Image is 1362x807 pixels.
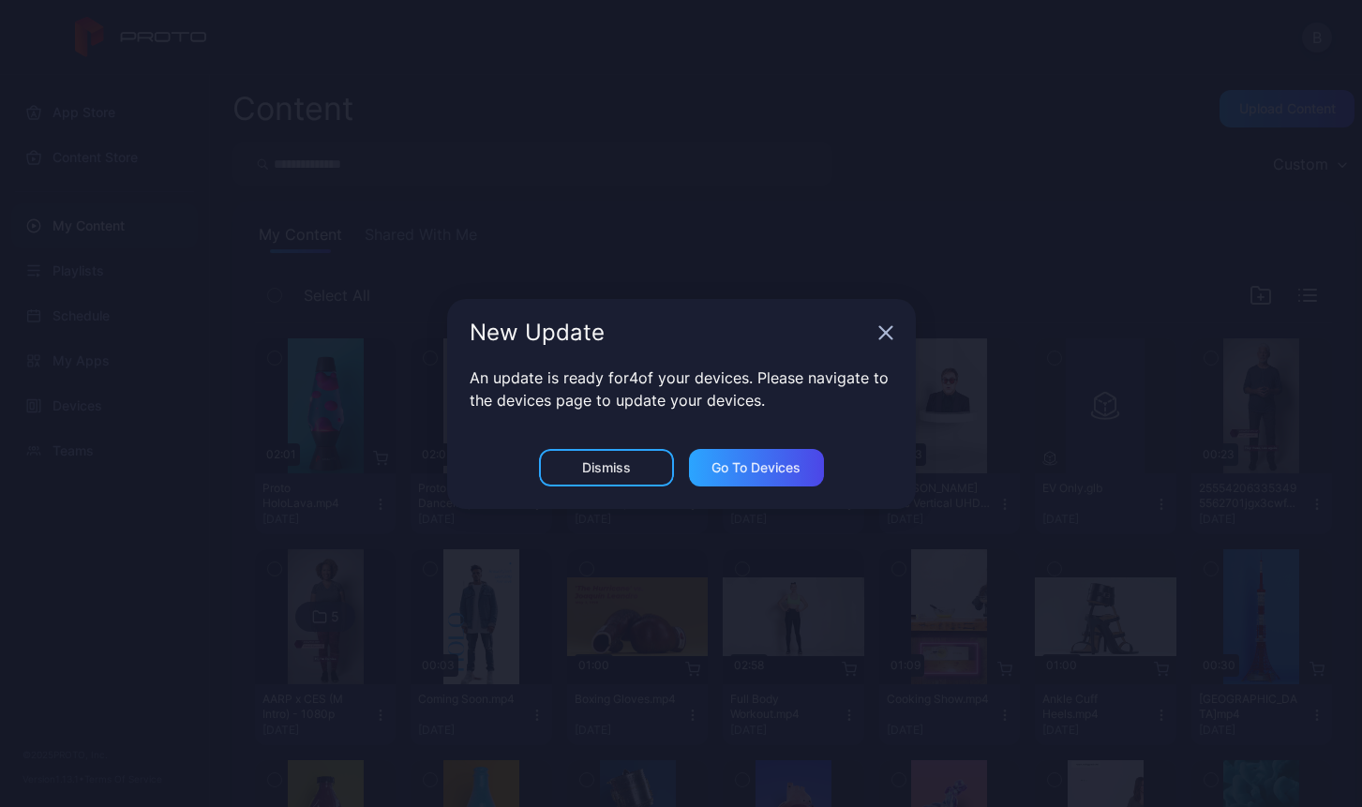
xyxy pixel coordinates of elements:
[711,460,801,475] div: Go to devices
[470,321,871,344] div: New Update
[689,449,824,486] button: Go to devices
[470,366,893,411] p: An update is ready for 4 of your devices. Please navigate to the devices page to update your devi...
[539,449,674,486] button: Dismiss
[582,460,631,475] div: Dismiss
